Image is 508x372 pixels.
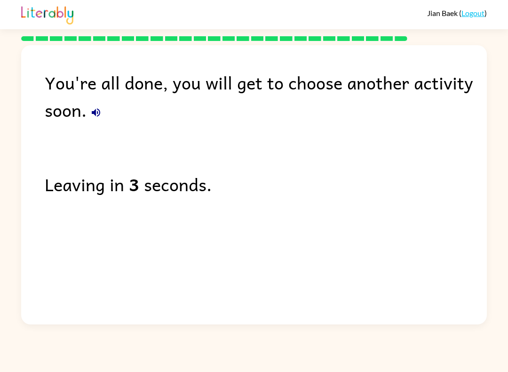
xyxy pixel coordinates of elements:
a: Logout [461,8,484,17]
div: ( ) [427,8,487,17]
div: Leaving in seconds. [45,170,487,198]
b: 3 [129,170,139,198]
img: Literably [21,4,73,24]
span: Jian Baek [427,8,459,17]
div: You're all done, you will get to choose another activity soon. [45,69,487,123]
